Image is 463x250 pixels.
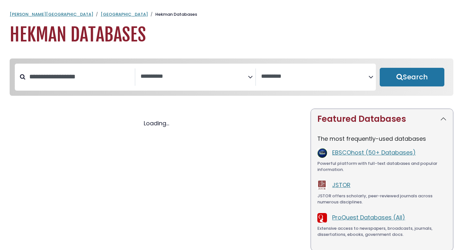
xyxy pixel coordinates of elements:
a: ProQuest Databases (All) [332,213,405,221]
div: Extensive access to newspapers, broadcasts, journals, dissertations, ebooks, government docs. [317,225,447,238]
a: JSTOR [332,181,350,189]
a: [GEOGRAPHIC_DATA] [101,11,148,17]
button: Submit for Search Results [380,68,444,86]
li: Hekman Databases [148,11,197,18]
textarea: Search [141,73,248,80]
div: Powerful platform with full-text databases and popular information. [317,160,447,173]
div: JSTOR offers scholarly, peer-reviewed journals across numerous disciplines. [317,193,447,205]
nav: breadcrumb [10,11,453,18]
button: Featured Databases [311,109,453,129]
nav: Search filters [10,58,453,96]
a: [PERSON_NAME][GEOGRAPHIC_DATA] [10,11,93,17]
h1: Hekman Databases [10,24,453,46]
input: Search database by title or keyword [25,71,135,82]
p: The most frequently-used databases [317,134,447,143]
textarea: Search [261,73,368,80]
div: Loading... [10,119,303,128]
a: EBSCOhost (50+ Databases) [332,148,416,156]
